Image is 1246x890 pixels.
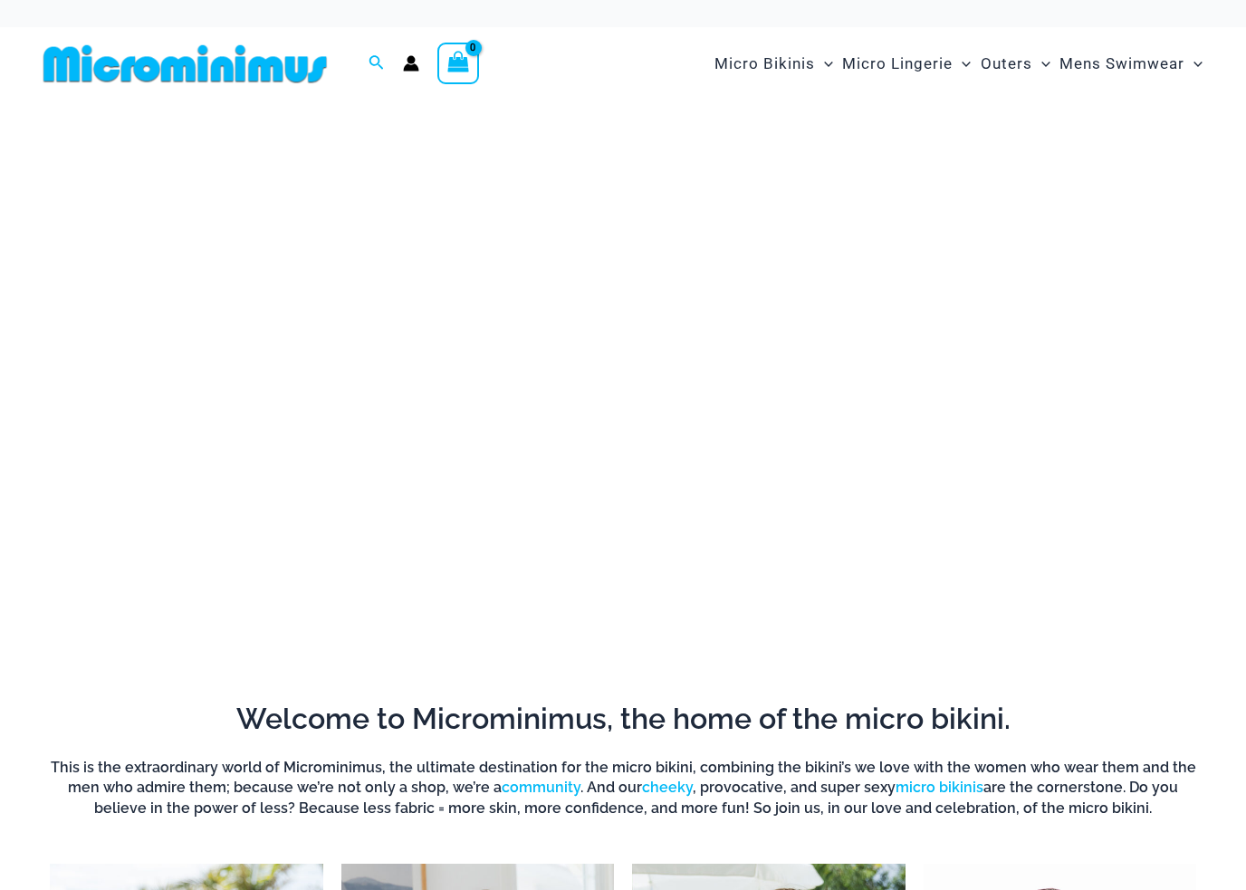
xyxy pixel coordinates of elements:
a: View Shopping Cart, empty [437,43,479,84]
a: OutersMenu ToggleMenu Toggle [976,36,1055,91]
img: MM SHOP LOGO FLAT [36,43,334,84]
span: Mens Swimwear [1059,41,1184,87]
a: cheeky [642,779,693,796]
a: Micro BikinisMenu ToggleMenu Toggle [710,36,838,91]
span: Micro Bikinis [714,41,815,87]
a: Mens SwimwearMenu ToggleMenu Toggle [1055,36,1207,91]
span: Outers [981,41,1032,87]
a: community [502,779,580,796]
h6: This is the extraordinary world of Microminimus, the ultimate destination for the micro bikini, c... [50,758,1196,818]
h2: Welcome to Microminimus, the home of the micro bikini. [50,700,1196,738]
span: Menu Toggle [815,41,833,87]
span: Micro Lingerie [842,41,953,87]
nav: Site Navigation [707,33,1210,94]
a: Micro LingerieMenu ToggleMenu Toggle [838,36,975,91]
span: Menu Toggle [953,41,971,87]
span: Menu Toggle [1032,41,1050,87]
a: micro bikinis [896,779,983,796]
a: Search icon link [369,53,385,75]
span: Menu Toggle [1184,41,1203,87]
a: Account icon link [403,55,419,72]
